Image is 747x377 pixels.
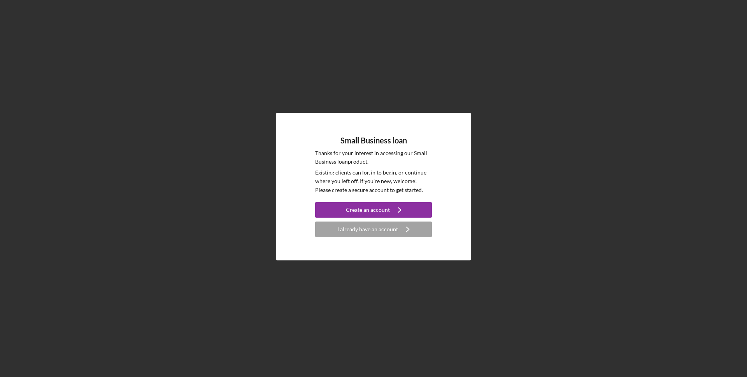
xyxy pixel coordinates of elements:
[315,222,432,237] button: I already have an account
[315,202,432,218] button: Create an account
[337,222,398,237] div: I already have an account
[346,202,390,218] div: Create an account
[315,168,432,194] p: Existing clients can log in to begin, or continue where you left off. If you're new, welcome! Ple...
[340,136,407,145] h4: Small Business loan
[315,149,432,166] p: Thanks for your interest in accessing our Small Business loan product.
[315,202,432,220] a: Create an account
